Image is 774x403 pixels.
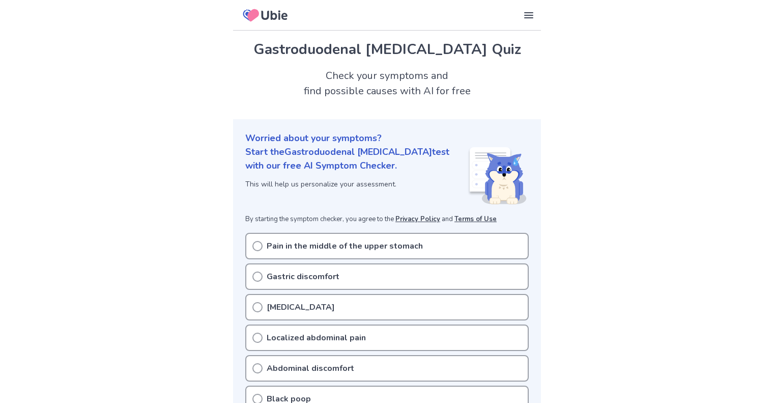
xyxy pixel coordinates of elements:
p: Worried about your symptoms? [245,131,529,145]
p: Localized abdominal pain [267,332,366,344]
p: Gastric discomfort [267,271,339,283]
p: This will help us personalize your assessment. [245,179,468,190]
h2: Check your symptoms and find possible causes with AI for free [233,68,541,99]
p: Pain in the middle of the upper stomach [267,240,423,252]
img: Shiba [468,147,527,204]
p: Abdominal discomfort [267,362,354,374]
a: Privacy Policy [395,214,440,224]
p: [MEDICAL_DATA] [267,301,335,313]
h1: Gastroduodenal [MEDICAL_DATA] Quiz [245,39,529,60]
p: By starting the symptom checker, you agree to the and [245,214,529,225]
a: Terms of Use [454,214,497,224]
p: Start the Gastroduodenal [MEDICAL_DATA] test with our free AI Symptom Checker. [245,145,468,173]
